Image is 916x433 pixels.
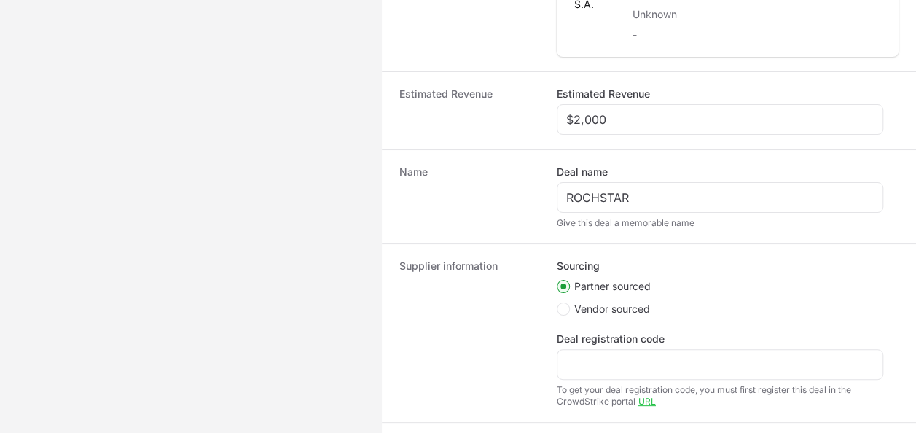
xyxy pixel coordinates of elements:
[399,165,539,229] dt: Name
[557,332,665,346] label: Deal registration code
[633,28,720,42] p: -
[566,111,874,128] input: $
[574,302,650,316] span: Vendor sourced
[557,87,650,101] label: Estimated Revenue
[633,7,720,22] p: Unknown
[638,396,656,407] a: URL
[574,279,651,294] span: Partner sourced
[557,217,883,229] div: Give this deal a memorable name
[557,165,608,179] label: Deal name
[399,87,539,135] dt: Estimated Revenue
[557,259,600,273] legend: Sourcing
[557,384,883,407] div: To get your deal registration code, you must first register this deal in the CrowdStrike portal
[399,259,539,407] dt: Supplier information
